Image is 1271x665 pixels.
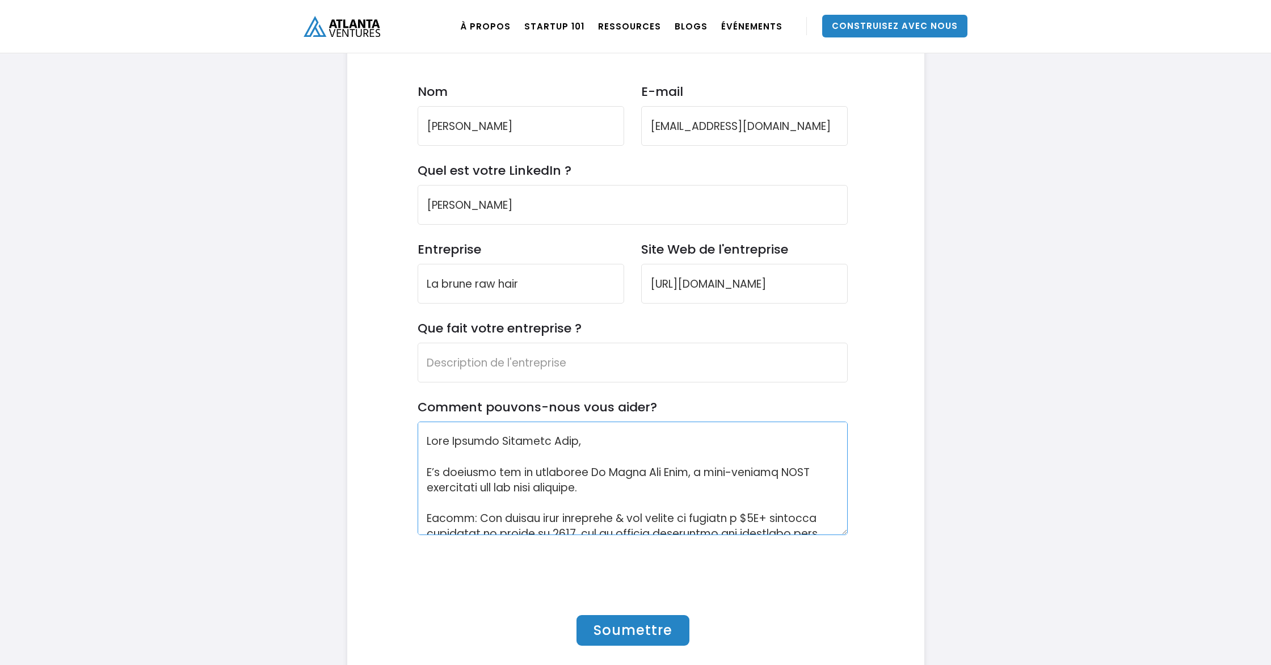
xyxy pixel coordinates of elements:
[418,83,448,100] font: Nom
[832,20,958,32] font: Construisez avec nous
[418,264,624,304] input: Nom de l'entreprise
[822,15,967,37] a: Construisez avec nous
[418,343,848,382] input: Description de l'entreprise
[418,106,624,146] input: Nom et prénom
[675,20,708,32] font: BLOGS
[460,20,511,32] font: À PROPOS
[418,319,582,337] font: Que fait votre entreprise ?
[641,106,848,146] input: Courriel de l'entreprise
[721,20,782,32] font: ÉVÉNEMENTS
[524,10,584,42] a: Startup 101
[524,20,584,32] font: Startup 101
[721,10,782,42] a: ÉVÉNEMENTS
[641,241,788,258] font: Site Web de l'entreprise
[418,546,590,591] iframe: reCAPTCHA
[576,615,689,646] input: Soumettre
[598,10,661,42] a: RESSOURCES
[641,83,683,100] font: E-mail
[418,185,848,225] input: LinkedIn
[460,10,511,42] a: À PROPOS
[418,162,571,179] font: Quel est votre LinkedIn ?
[598,20,661,32] font: RESSOURCES
[675,10,708,42] a: BLOGS
[641,264,848,304] input: Site Web de l'entreprise
[418,398,657,416] font: Comment pouvons-nous vous aider?
[418,241,481,258] font: Entreprise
